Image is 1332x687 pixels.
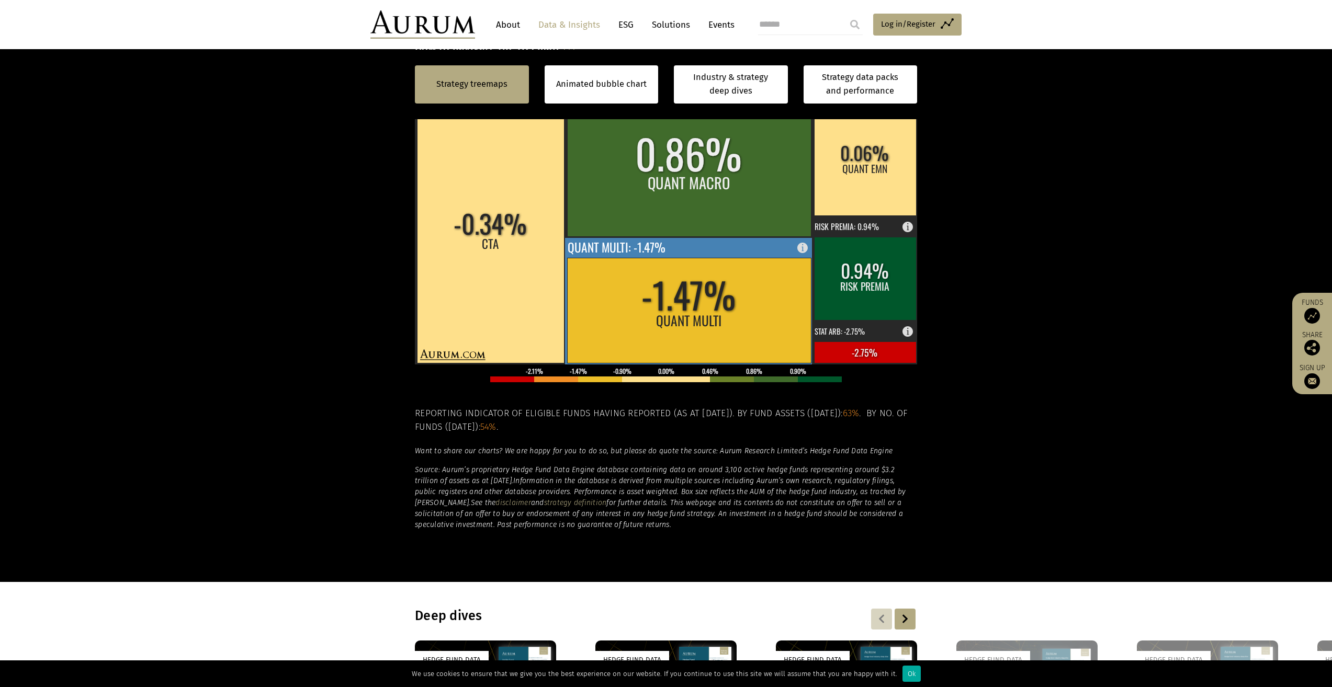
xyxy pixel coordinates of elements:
[1304,308,1320,324] img: Access Funds
[1297,298,1327,324] a: Funds
[471,498,496,507] em: See the
[415,651,489,668] div: Hedge Fund Data
[595,651,669,668] div: Hedge Fund Data
[415,465,895,485] em: Source: Aurum’s proprietary Hedge Fund Data Engine database containing data on around 3,100 activ...
[902,666,921,682] div: Ok
[533,15,605,35] a: Data & Insights
[415,608,782,624] h3: Deep dives
[1304,373,1320,389] img: Sign up to our newsletter
[415,446,893,455] em: Want to share our charts? We are happy for you to do so, but please do quote the source: Aurum Re...
[415,476,906,507] em: Information in the database is derived from multiple sources including Aurum’s own research, regu...
[674,65,788,104] a: Industry & strategy deep dives
[647,15,695,35] a: Solutions
[873,14,962,36] a: Log in/Register
[1304,340,1320,356] img: Share this post
[956,651,1030,668] div: Hedge Fund Data
[415,498,903,529] em: for further details. This webpage and its contents do not constitute an offer to sell or a solici...
[1297,331,1327,356] div: Share
[544,498,607,507] a: strategy definition
[881,18,935,30] span: Log in/Register
[844,14,865,35] input: Submit
[415,407,917,434] h5: Reporting indicator of eligible funds having reported (as at [DATE]). By fund assets ([DATE]): . ...
[436,77,507,91] a: Strategy treemaps
[531,498,544,507] em: and
[613,15,639,35] a: ESG
[804,65,918,104] a: Strategy data packs and performance
[495,498,531,507] a: disclaimer
[843,408,860,419] span: 63%
[480,421,496,432] span: 54%
[491,15,525,35] a: About
[556,77,647,91] a: Animated bubble chart
[1137,651,1211,668] div: Hedge Fund Data
[703,15,735,35] a: Events
[370,10,475,39] img: Aurum
[1297,363,1327,389] a: Sign up
[776,651,850,668] div: Hedge Fund Data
